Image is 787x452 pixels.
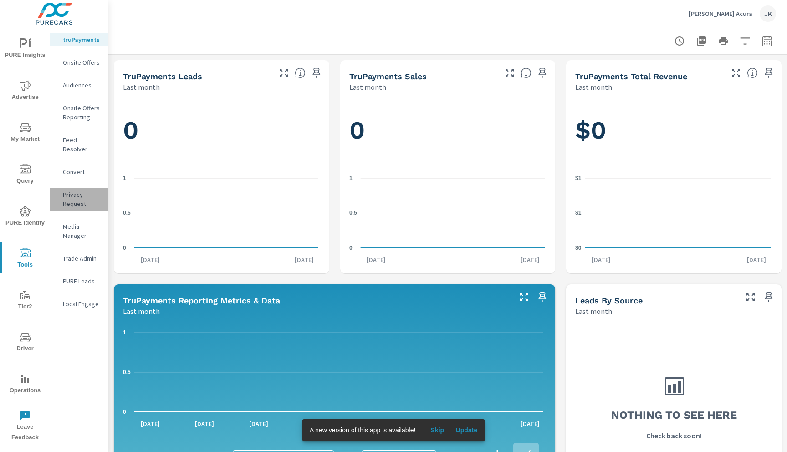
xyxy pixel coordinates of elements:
[123,82,160,92] p: Last month
[349,72,427,81] h5: truPayments Sales
[297,419,329,428] p: [DATE]
[295,67,306,78] span: The number of truPayments leads.
[349,175,353,181] text: 1
[123,306,160,317] p: Last month
[3,332,47,354] span: Driver
[729,66,743,80] button: Make Fullscreen
[134,255,166,264] p: [DATE]
[123,72,202,81] h5: truPayments Leads
[349,115,547,146] h1: 0
[63,58,101,67] p: Onsite Offers
[50,188,108,211] div: Privacy Request
[63,277,101,286] p: PURE Leads
[692,32,710,50] button: "Export Report to PDF"
[50,220,108,242] div: Media Manager
[760,5,776,22] div: JK
[50,133,108,156] div: Feed Resolver
[758,32,776,50] button: Select Date Range
[514,255,546,264] p: [DATE]
[310,426,416,434] span: A new version of this app is available!
[452,423,481,437] button: Update
[714,32,732,50] button: Print Report
[3,248,47,270] span: Tools
[123,210,131,216] text: 0.5
[360,255,392,264] p: [DATE]
[63,222,101,240] p: Media Manager
[189,419,220,428] p: [DATE]
[575,306,612,317] p: Last month
[575,82,612,92] p: Last month
[123,296,280,305] h5: truPayments Reporting Metrics & Data
[514,419,546,428] p: [DATE]
[455,426,477,434] span: Update
[502,66,517,80] button: Make Fullscreen
[3,410,47,443] span: Leave Feedback
[50,297,108,311] div: Local Engage
[63,135,101,154] p: Feed Resolver
[736,32,754,50] button: Apply Filters
[747,67,758,78] span: Total revenue from sales matched to a truPayments lead. [Source: This data is sourced from the de...
[3,38,47,61] span: PURE Insights
[3,206,47,228] span: PURE Identity
[741,255,772,264] p: [DATE]
[585,255,617,264] p: [DATE]
[288,255,320,264] p: [DATE]
[123,369,131,375] text: 0.5
[3,122,47,144] span: My Market
[276,66,291,80] button: Make Fullscreen
[309,66,324,80] span: Save this to your personalized report
[349,210,357,216] text: 0.5
[761,290,776,304] span: Save this to your personalized report
[646,430,702,441] p: Check back soon!
[50,33,108,46] div: truPayments
[575,115,772,146] h1: $0
[575,72,687,81] h5: truPayments Total Revenue
[423,423,452,437] button: Skip
[517,290,531,304] button: Make Fullscreen
[63,81,101,90] p: Audiences
[349,82,386,92] p: Last month
[521,67,531,78] span: Number of sales matched to a truPayments lead. [Source: This data is sourced from the dealer's DM...
[50,252,108,265] div: Trade Admin
[426,426,448,434] span: Skip
[63,254,101,263] p: Trade Admin
[575,210,582,216] text: $1
[134,419,166,428] p: [DATE]
[761,66,776,80] span: Save this to your personalized report
[63,103,101,122] p: Onsite Offers Reporting
[123,245,126,251] text: 0
[575,175,582,181] text: $1
[50,274,108,288] div: PURE Leads
[611,407,737,423] h3: Nothing to see here
[689,10,752,18] p: [PERSON_NAME] Acura
[123,329,126,336] text: 1
[3,374,47,396] span: Operations
[50,101,108,124] div: Onsite Offers Reporting
[575,245,582,251] text: $0
[243,419,275,428] p: [DATE]
[535,66,550,80] span: Save this to your personalized report
[50,78,108,92] div: Audiences
[535,290,550,304] span: Save this to your personalized report
[63,190,101,208] p: Privacy Request
[575,296,643,305] h5: Leads By Source
[63,35,101,44] p: truPayments
[0,27,50,447] div: nav menu
[50,165,108,179] div: Convert
[743,290,758,304] button: Make Fullscreen
[50,56,108,69] div: Onsite Offers
[63,167,101,176] p: Convert
[123,175,126,181] text: 1
[3,290,47,312] span: Tier2
[3,80,47,103] span: Advertise
[63,299,101,308] p: Local Engage
[123,409,126,415] text: 0
[3,164,47,186] span: Query
[349,245,353,251] text: 0
[123,115,320,146] h1: 0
